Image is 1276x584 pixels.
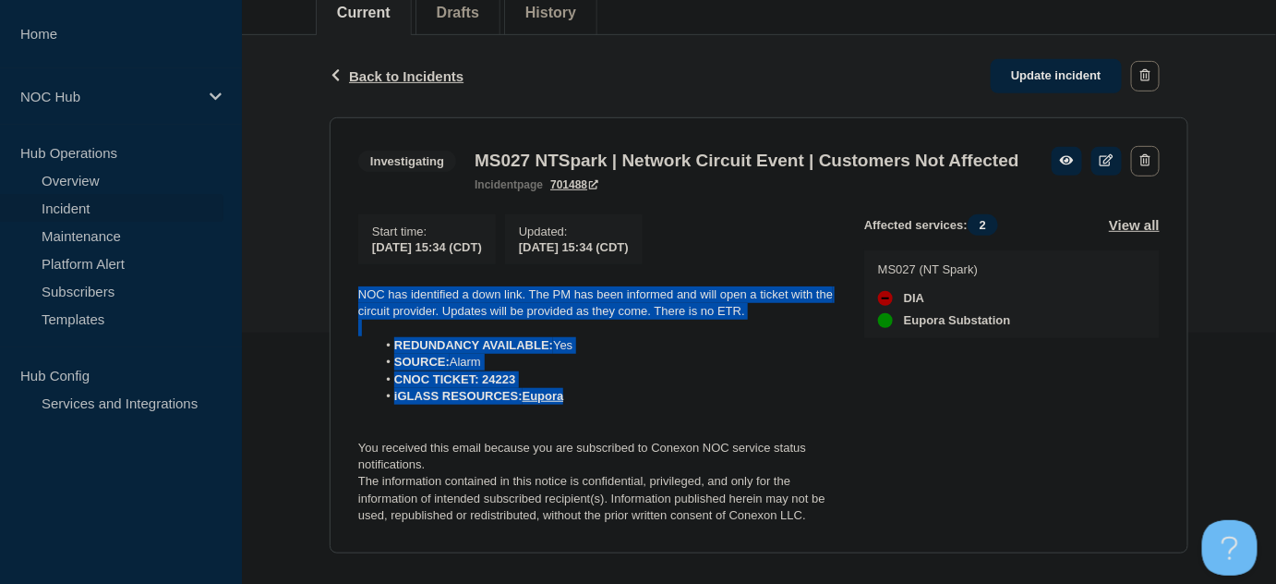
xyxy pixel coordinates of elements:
span: Eupora Substation [904,313,1011,328]
span: Back to Incidents [349,68,463,84]
button: View all [1109,214,1160,236]
p: Updated : [519,225,629,238]
p: You received this email because you are subscribed to Conexon NOC service status notifications. [358,440,835,474]
button: Current [337,5,391,21]
div: [DATE] 15:34 (CDT) [519,238,629,254]
p: Start time : [372,225,482,238]
p: The information contained in this notice is confidential, privileged, and only for the informatio... [358,473,835,524]
button: History [525,5,576,21]
p: NOC Hub [20,89,198,104]
span: 2 [968,214,998,236]
p: MS027 (NT Spark) [878,262,1011,276]
button: Drafts [437,5,479,21]
span: [DATE] 15:34 (CDT) [372,240,482,254]
div: up [878,313,893,328]
span: Investigating [358,151,456,172]
p: page [475,178,543,191]
li: Alarm [377,354,836,371]
p: NOC has identified a down link. The PM has been informed and will open a ticket with the circuit ... [358,286,835,321]
span: incident [475,178,517,191]
strong: REDUNDANCY AVAILABLE: [394,338,553,352]
strong: iGLASS RESOURCES: [394,389,563,403]
iframe: Help Scout Beacon - Open [1202,520,1258,576]
a: 701488 [550,178,598,191]
span: DIA [904,291,924,306]
a: Eupora [523,389,564,403]
strong: CNOC TICKET: 24223 [394,372,515,386]
li: Yes [377,337,836,354]
div: down [878,291,893,306]
span: Affected services: [864,214,1007,236]
strong: SOURCE: [394,355,450,369]
a: Update incident [991,59,1122,93]
h3: MS027 NTSpark | Network Circuit Event | Customers Not Affected [475,151,1019,171]
button: Back to Incidents [330,68,463,84]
